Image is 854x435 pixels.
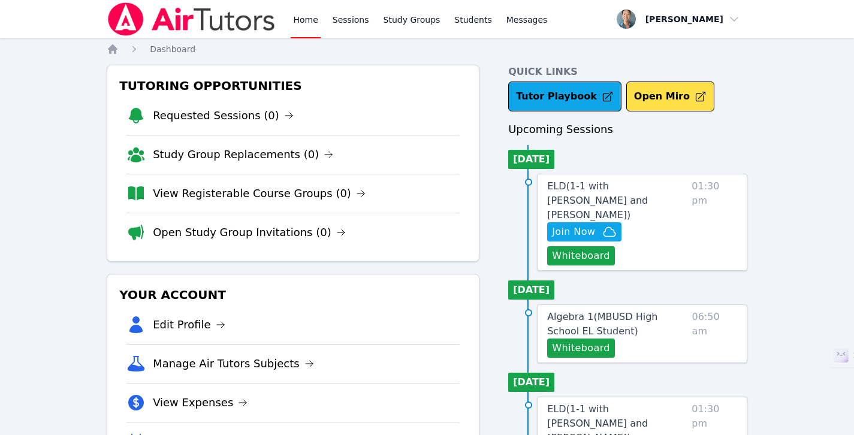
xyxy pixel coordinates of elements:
[508,121,747,138] h3: Upcoming Sessions
[153,394,248,411] a: View Expenses
[150,44,195,54] span: Dashboard
[692,179,737,265] span: 01:30 pm
[547,310,687,339] a: Algebra 1(MBUSD High School EL Student)
[107,43,747,55] nav: Breadcrumb
[153,355,314,372] a: Manage Air Tutors Subjects
[692,310,737,358] span: 06:50 am
[547,180,648,220] span: ELD ( 1-1 with [PERSON_NAME] and [PERSON_NAME] )
[506,14,548,26] span: Messages
[117,284,469,306] h3: Your Account
[547,339,615,358] button: Whiteboard
[150,43,195,55] a: Dashboard
[508,280,554,300] li: [DATE]
[626,81,714,111] button: Open Miro
[508,65,747,79] h4: Quick Links
[547,246,615,265] button: Whiteboard
[547,311,657,337] span: Algebra 1 ( MBUSD High School EL Student )
[153,185,366,202] a: View Registerable Course Groups (0)
[107,2,276,36] img: Air Tutors
[508,81,621,111] a: Tutor Playbook
[153,146,333,163] a: Study Group Replacements (0)
[117,75,469,96] h3: Tutoring Opportunities
[153,316,225,333] a: Edit Profile
[153,107,294,124] a: Requested Sessions (0)
[508,150,554,169] li: [DATE]
[547,179,687,222] a: ELD(1-1 with [PERSON_NAME] and [PERSON_NAME])
[508,373,554,392] li: [DATE]
[547,222,621,241] button: Join Now
[153,224,346,241] a: Open Study Group Invitations (0)
[552,225,595,239] span: Join Now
